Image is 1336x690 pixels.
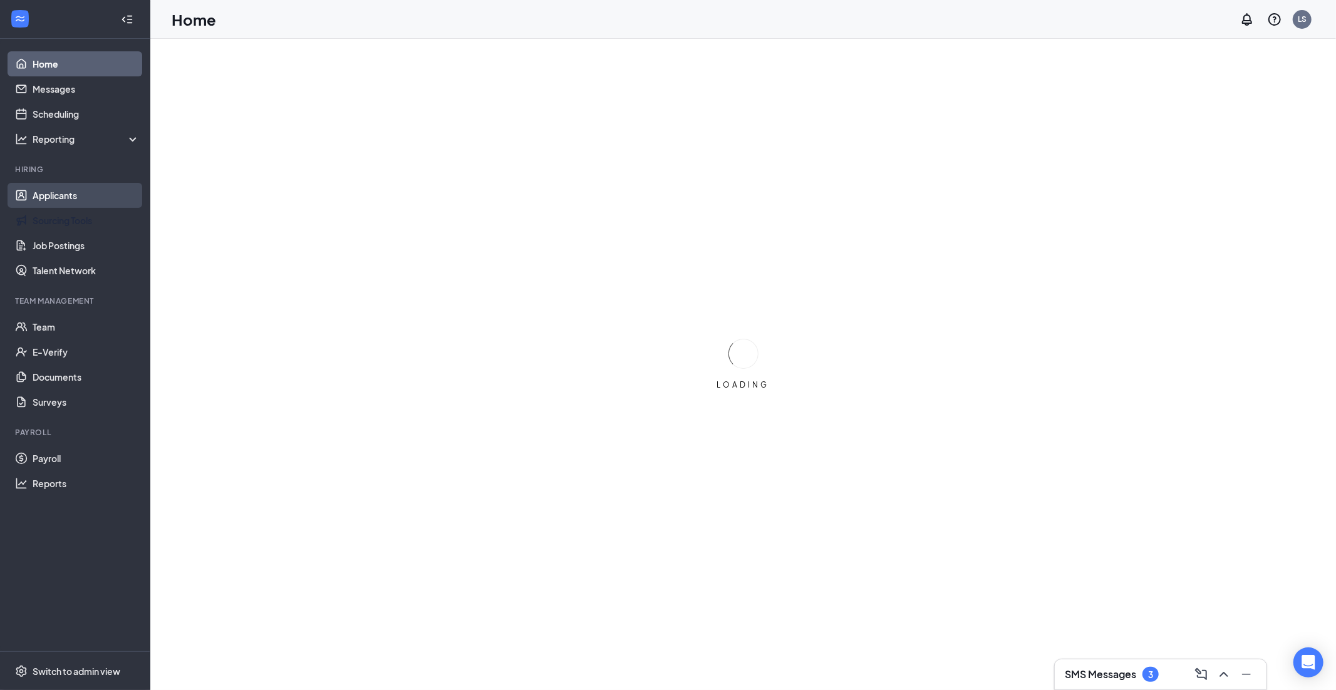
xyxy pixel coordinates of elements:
[121,13,133,26] svg: Collapse
[1236,664,1256,684] button: Minimize
[14,13,26,25] svg: WorkstreamLogo
[33,339,140,364] a: E-Verify
[33,389,140,415] a: Surveys
[712,379,775,390] div: LOADING
[33,183,140,208] a: Applicants
[33,314,140,339] a: Team
[15,296,137,306] div: Team Management
[15,427,137,438] div: Payroll
[15,133,28,145] svg: Analysis
[1240,12,1255,27] svg: Notifications
[33,208,140,233] a: Sourcing Tools
[1267,12,1282,27] svg: QuestionInfo
[33,258,140,283] a: Talent Network
[1216,667,1231,682] svg: ChevronUp
[1065,667,1136,681] h3: SMS Messages
[1148,669,1153,680] div: 3
[15,665,28,677] svg: Settings
[1194,667,1209,682] svg: ComposeMessage
[33,665,120,677] div: Switch to admin view
[33,101,140,126] a: Scheduling
[33,76,140,101] a: Messages
[1214,664,1234,684] button: ChevronUp
[33,471,140,496] a: Reports
[1239,667,1254,682] svg: Minimize
[1191,664,1211,684] button: ComposeMessage
[33,364,140,389] a: Documents
[172,9,216,30] h1: Home
[1293,647,1323,677] div: Open Intercom Messenger
[33,233,140,258] a: Job Postings
[1298,14,1307,24] div: LS
[33,446,140,471] a: Payroll
[33,51,140,76] a: Home
[33,133,140,145] div: Reporting
[15,164,137,175] div: Hiring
